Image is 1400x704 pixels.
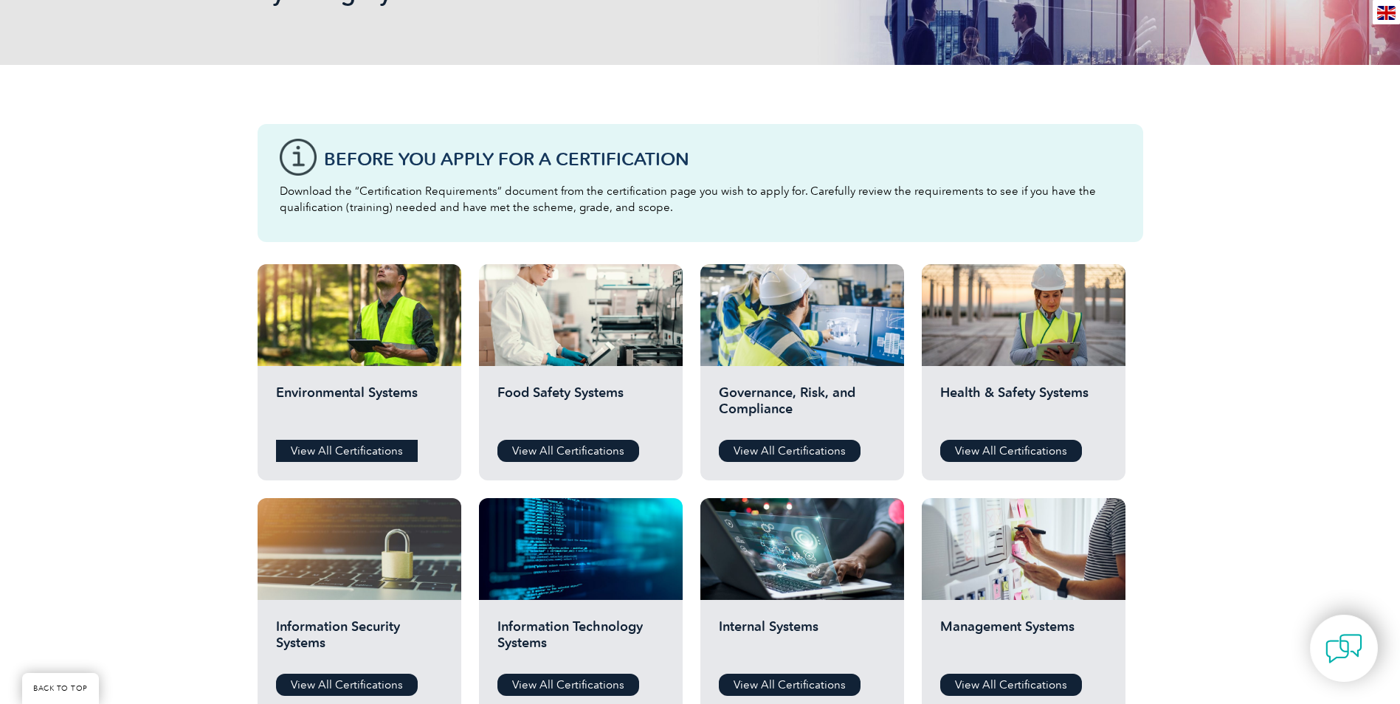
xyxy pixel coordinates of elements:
h2: Internal Systems [719,618,886,663]
a: View All Certifications [940,440,1082,462]
img: en [1377,6,1396,20]
a: View All Certifications [276,440,418,462]
h2: Health & Safety Systems [940,384,1107,429]
a: View All Certifications [497,674,639,696]
h2: Food Safety Systems [497,384,664,429]
a: View All Certifications [497,440,639,462]
h2: Information Security Systems [276,618,443,663]
h3: Before You Apply For a Certification [324,150,1121,168]
h2: Management Systems [940,618,1107,663]
a: View All Certifications [940,674,1082,696]
h2: Information Technology Systems [497,618,664,663]
img: contact-chat.png [1325,630,1362,667]
a: View All Certifications [276,674,418,696]
h2: Governance, Risk, and Compliance [719,384,886,429]
p: Download the “Certification Requirements” document from the certification page you wish to apply ... [280,183,1121,215]
h2: Environmental Systems [276,384,443,429]
a: BACK TO TOP [22,673,99,704]
a: View All Certifications [719,440,861,462]
a: View All Certifications [719,674,861,696]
